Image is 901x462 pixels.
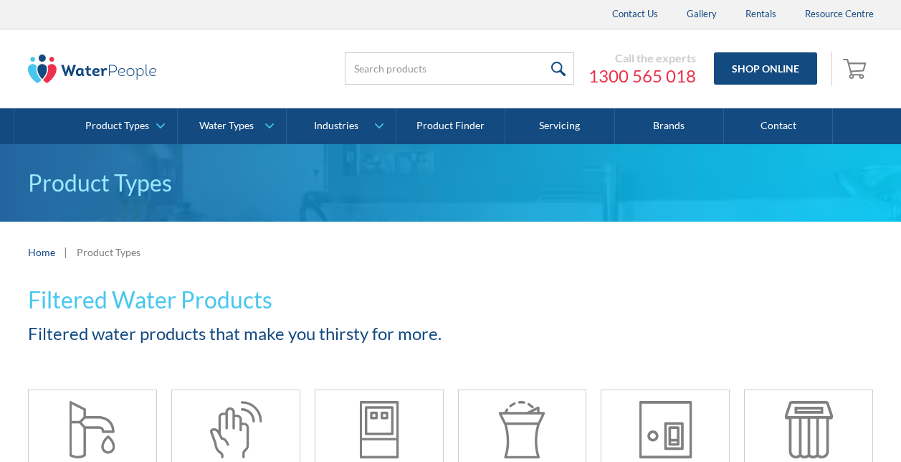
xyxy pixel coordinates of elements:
div: Product Types [85,120,149,132]
a: Product Types [69,108,177,144]
a: Water Types [178,108,286,144]
a: Contact [724,108,833,144]
div: Industries [314,120,358,132]
div: Call the experts [588,51,696,65]
div: Water Types [199,120,254,132]
h1: Filtered Water Products [28,283,587,317]
h2: Filtered water products that make you thirsty for more. [28,321,587,346]
input: Search products [345,52,574,85]
a: Brands [615,108,724,144]
a: Product Finder [396,108,505,144]
img: The Water People [28,55,157,83]
div: | [62,243,70,260]
a: Servicing [505,108,614,144]
a: Industries [287,108,395,144]
a: 1300 565 018 [588,65,696,87]
a: Open cart [839,52,874,86]
a: Shop Online [714,52,817,85]
p: Product Types [28,166,874,200]
a: Home [28,245,55,260]
img: shopping cart [843,57,870,80]
div: Product Types [77,245,140,260]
